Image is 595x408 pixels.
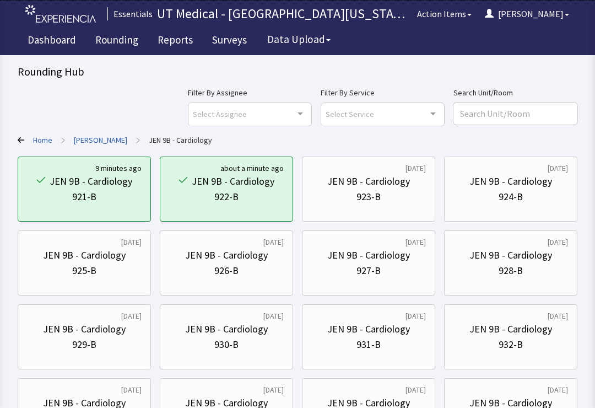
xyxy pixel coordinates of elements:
[136,129,140,151] span: >
[326,108,374,120] span: Select Service
[453,103,577,125] input: Search Unit/Room
[469,321,552,337] div: JEN 9B - Cardiology
[453,86,577,99] label: Search Unit/Room
[220,163,284,174] div: about a minute ago
[193,108,247,120] span: Select Assignee
[410,3,478,25] button: Action Items
[405,310,426,321] div: [DATE]
[25,5,96,23] img: experiencia_logo.png
[356,189,381,205] div: 923-B
[327,321,410,337] div: JEN 9B - Cardiology
[478,3,576,25] button: [PERSON_NAME]
[214,337,239,352] div: 930-B
[214,263,239,278] div: 926-B
[72,189,96,205] div: 921-B
[72,337,96,352] div: 929-B
[18,64,577,79] div: Rounding Hub
[327,174,410,189] div: JEN 9B - Cardiology
[327,248,410,263] div: JEN 9B - Cardiology
[149,135,212,146] a: JEN 9B - Cardiology
[95,163,142,174] div: 9 minutes ago
[204,28,255,55] a: Surveys
[185,321,268,337] div: JEN 9B - Cardiology
[61,129,65,151] span: >
[548,163,568,174] div: [DATE]
[50,174,132,189] div: JEN 9B - Cardiology
[469,174,552,189] div: JEN 9B - Cardiology
[157,5,410,23] p: UT Medical - [GEOGRAPHIC_DATA][US_STATE]
[149,28,201,55] a: Reports
[356,337,381,352] div: 931-B
[405,384,426,395] div: [DATE]
[263,310,284,321] div: [DATE]
[121,384,142,395] div: [DATE]
[121,237,142,248] div: [DATE]
[499,263,523,278] div: 928-B
[185,248,268,263] div: JEN 9B - Cardiology
[263,384,284,395] div: [DATE]
[405,163,426,174] div: [DATE]
[121,310,142,321] div: [DATE]
[548,384,568,395] div: [DATE]
[33,135,52,146] a: Home
[72,263,96,278] div: 925-B
[19,28,84,55] a: Dashboard
[356,263,381,278] div: 927-B
[188,86,312,99] label: Filter By Assignee
[405,237,426,248] div: [DATE]
[87,28,147,55] a: Rounding
[74,135,127,146] a: Jennie Sealy
[548,237,568,248] div: [DATE]
[548,310,568,321] div: [DATE]
[321,86,445,99] label: Filter By Service
[469,248,552,263] div: JEN 9B - Cardiology
[263,237,284,248] div: [DATE]
[107,7,153,20] div: Essentials
[261,29,337,50] button: Data Upload
[192,174,274,189] div: JEN 9B - Cardiology
[43,321,126,337] div: JEN 9B - Cardiology
[43,248,126,263] div: JEN 9B - Cardiology
[499,189,523,205] div: 924-B
[499,337,523,352] div: 932-B
[214,189,239,205] div: 922-B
